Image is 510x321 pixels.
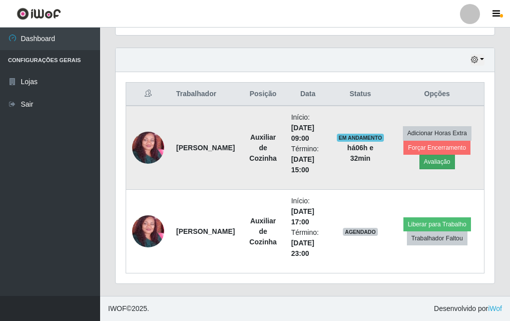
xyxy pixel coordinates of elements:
[291,239,314,257] time: [DATE] 23:00
[337,134,384,142] span: EM ANDAMENTO
[291,144,325,175] li: Término:
[108,304,127,312] span: IWOF
[419,155,455,169] button: Avaliação
[291,124,314,142] time: [DATE] 09:00
[403,126,471,140] button: Adicionar Horas Extra
[291,155,314,174] time: [DATE] 15:00
[17,8,61,20] img: CoreUI Logo
[176,144,235,152] strong: [PERSON_NAME]
[285,83,331,106] th: Data
[390,83,484,106] th: Opções
[291,196,325,227] li: Início:
[108,303,149,314] span: © 2025 .
[291,207,314,226] time: [DATE] 17:00
[403,217,471,231] button: Liberar para Trabalho
[291,227,325,259] li: Término:
[291,112,325,144] li: Início:
[347,144,373,162] strong: há 06 h e 32 min
[132,115,164,181] img: 1695958183677.jpeg
[241,83,285,106] th: Posição
[249,217,276,246] strong: Auxiliar de Cozinha
[403,141,470,155] button: Forçar Encerramento
[170,83,241,106] th: Trabalhador
[330,83,390,106] th: Status
[343,228,378,236] span: AGENDADO
[132,198,164,264] img: 1695958183677.jpeg
[249,133,276,162] strong: Auxiliar de Cozinha
[407,231,467,245] button: Trabalhador Faltou
[176,227,235,235] strong: [PERSON_NAME]
[488,304,502,312] a: iWof
[434,303,502,314] span: Desenvolvido por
